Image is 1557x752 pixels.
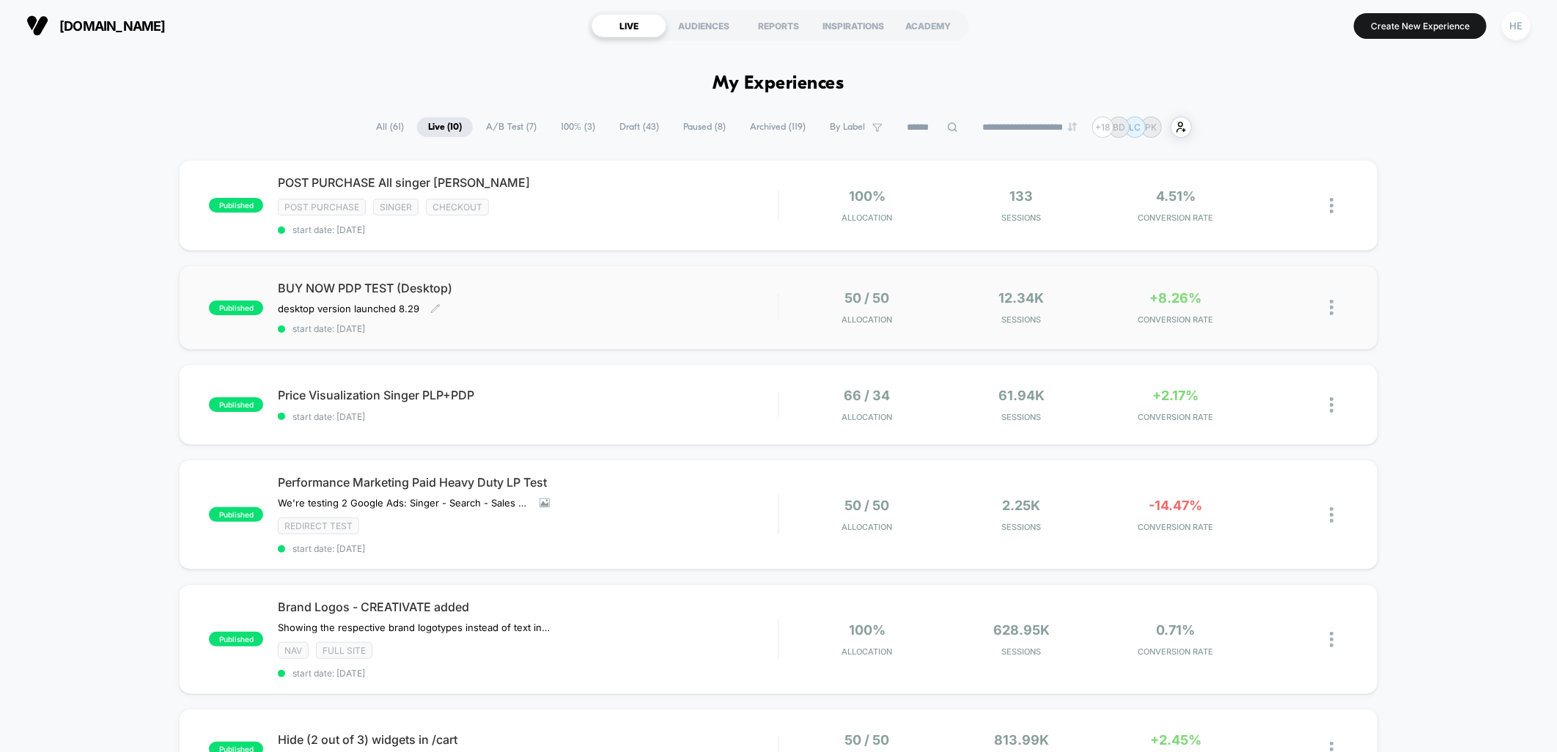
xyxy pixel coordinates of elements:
span: All ( 61 ) [365,117,415,137]
span: Showing the respective brand logotypes instead of text in tabs [278,622,550,633]
span: 100% [849,188,886,204]
p: BD [1113,122,1125,133]
p: PK [1146,122,1157,133]
div: AUDIENCES [666,14,741,37]
button: HE [1498,11,1535,41]
button: [DOMAIN_NAME] [22,14,170,37]
img: close [1330,300,1333,315]
span: POST PURCHASE All singer [PERSON_NAME] [278,175,778,190]
img: close [1330,507,1333,523]
span: Sessions [948,522,1095,532]
span: Paused ( 8 ) [672,117,737,137]
span: Sessions [948,646,1095,657]
span: 100% ( 3 ) [550,117,606,137]
span: 813.99k [994,732,1049,748]
span: Brand Logos - CREATIVATE added [278,600,778,614]
span: +2.17% [1153,388,1199,403]
span: BUY NOW PDP TEST (Desktop) [278,281,778,295]
span: Sessions [948,314,1095,325]
span: published [209,397,263,412]
span: Allocation [842,412,893,422]
span: Draft ( 43 ) [608,117,670,137]
span: CONVERSION RATE [1103,646,1250,657]
span: start date: [DATE] [278,543,778,554]
span: We're testing 2 Google Ads: Singer - Search - Sales - Heavy Duty - Nonbrand and SINGER - PMax - H... [278,497,529,509]
span: Price Visualization Singer PLP+PDP [278,388,778,402]
span: 61.94k [998,388,1045,403]
span: published [209,301,263,315]
span: CONVERSION RATE [1103,522,1250,532]
div: REPORTS [741,14,816,37]
span: 0.71% [1157,622,1196,638]
img: close [1330,397,1333,413]
span: -14.47% [1149,498,1203,513]
img: Visually logo [26,15,48,37]
div: HE [1502,12,1531,40]
span: A/B Test ( 7 ) [475,117,548,137]
span: Performance Marketing Paid Heavy Duty LP Test [278,475,778,490]
span: By Label [830,122,865,133]
span: Sessions [948,412,1095,422]
span: Archived ( 119 ) [739,117,817,137]
img: close [1330,198,1333,213]
span: 628.95k [993,622,1050,638]
p: LC [1130,122,1141,133]
span: Hide (2 out of 3) widgets in /cart [278,732,778,747]
span: 2.25k [1003,498,1041,513]
div: ACADEMY [891,14,965,37]
span: Allocation [842,646,893,657]
span: 50 / 50 [845,732,890,748]
span: +8.26% [1150,290,1202,306]
span: Post Purchase [278,199,366,215]
span: Allocation [842,522,893,532]
span: NAV [278,642,309,659]
span: Live ( 10 ) [417,117,473,137]
span: CONVERSION RATE [1103,213,1250,223]
span: start date: [DATE] [278,323,778,334]
span: 12.34k [999,290,1045,306]
span: published [209,198,263,213]
span: Sessions [948,213,1095,223]
span: 50 / 50 [845,290,890,306]
img: close [1330,632,1333,647]
span: Allocation [842,314,893,325]
span: Allocation [842,213,893,223]
div: LIVE [592,14,666,37]
span: 133 [1010,188,1034,204]
span: published [209,632,263,646]
span: checkout [426,199,489,215]
span: start date: [DATE] [278,668,778,679]
span: Singer [373,199,419,215]
span: 66 / 34 [844,388,891,403]
span: published [209,507,263,522]
h1: My Experiences [713,73,844,95]
span: CONVERSION RATE [1103,314,1250,325]
div: INSPIRATIONS [816,14,891,37]
button: Create New Experience [1354,13,1487,39]
span: desktop version launched 8.29 [278,303,419,314]
span: +2.45% [1150,732,1201,748]
span: Full site [316,642,372,659]
span: [DOMAIN_NAME] [59,18,166,34]
img: end [1068,122,1077,131]
span: 100% [849,622,886,638]
span: start date: [DATE] [278,411,778,422]
span: CONVERSION RATE [1103,412,1250,422]
span: 50 / 50 [845,498,890,513]
span: 4.51% [1156,188,1196,204]
div: + 18 [1092,117,1114,138]
span: Redirect Test [278,517,359,534]
span: start date: [DATE] [278,224,778,235]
